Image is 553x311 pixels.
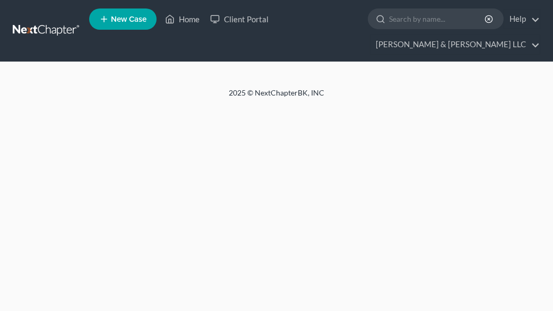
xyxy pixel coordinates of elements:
[504,10,540,29] a: Help
[22,88,531,107] div: 2025 © NextChapterBK, INC
[160,10,205,29] a: Home
[205,10,274,29] a: Client Portal
[389,9,486,29] input: Search by name...
[370,35,540,54] a: [PERSON_NAME] & [PERSON_NAME] LLC
[111,15,146,23] span: New Case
